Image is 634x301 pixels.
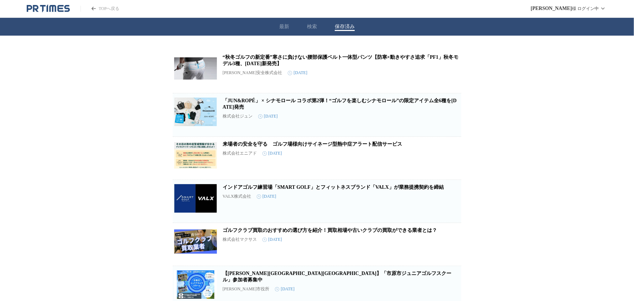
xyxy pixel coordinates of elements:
button: 検索 [307,24,317,30]
time: [DATE] [263,237,282,242]
time: [DATE] [258,114,278,119]
button: 保存済み [335,24,355,30]
a: 来場者の安全を守る ゴルフ場様向けサイネージ型熱中症アラート配信サービス [223,141,402,147]
p: [PERSON_NAME]市役所 [223,286,269,292]
p: 株式会社ジュン [223,113,253,119]
p: 株式会社エニアド [223,150,257,156]
img: インドアゴルフ練習場「SMART GOLF」とフィットネスブランド「VALX」が業務提携契約を締結 [174,184,217,213]
a: インドアゴルフ練習場「SMART GOLF」とフィットネスブランド「VALX」が業務提携契約を締結 [223,185,444,190]
a: PR TIMESのトップページはこちら [27,4,70,13]
img: 【千葉県市原市】「市原市ジュニアゴルフスクール」参加者募集中 [174,270,217,299]
time: [DATE] [288,70,307,76]
a: PR TIMESのトップページはこちら [80,6,119,12]
p: 株式会社マクサス [223,237,257,243]
span: [PERSON_NAME] [531,6,572,11]
time: [DATE] [275,286,295,292]
img: ゴルフクラブ買取のおすすめの選び方を紹介！買取相場や古いクラブの買取ができる業者とは？ [174,227,217,256]
button: 最新 [279,24,289,30]
a: ゴルフクラブ買取のおすすめの選び方を紹介！買取相場や古いクラブの買取ができる業者とは？ [223,228,437,233]
img: 「JUN&ROPÉ」 × シナモロール コラボ第2弾！“ゴルフを楽しむシナモロール”の限定アイテム全6種を10月3日（金）発売 [174,98,217,126]
img: “秋冬ゴルフの新定番”寒さに負けない腰部保護ベルト一体型パンツ【防寒×動きやすさ追求「PF1」秋冬モデル3種、9月12日新発売】 [174,54,217,83]
time: [DATE] [257,194,276,199]
a: 【[PERSON_NAME][GEOGRAPHIC_DATA][GEOGRAPHIC_DATA]】「市原市ジュニアゴルフスクール」参加者募集中 [223,271,451,282]
a: 「JUN&ROPÉ」 × シナモロール コラボ第2弾！“ゴルフを楽しむシナモロール”の限定アイテム全6種を[DATE]発売 [223,98,457,110]
p: VALX株式会社 [223,193,251,199]
p: [PERSON_NAME]安全株式会社 [223,70,282,76]
a: “秋冬ゴルフの新定番”寒さに負けない腰部保護ベルト一体型パンツ【防寒×動きやすさ追求「PF1」秋冬モデル3種、[DATE]新発売】 [223,55,458,66]
img: 来場者の安全を守る ゴルフ場様向けサイネージ型熱中症アラート配信サービス [174,141,217,170]
time: [DATE] [263,151,282,156]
